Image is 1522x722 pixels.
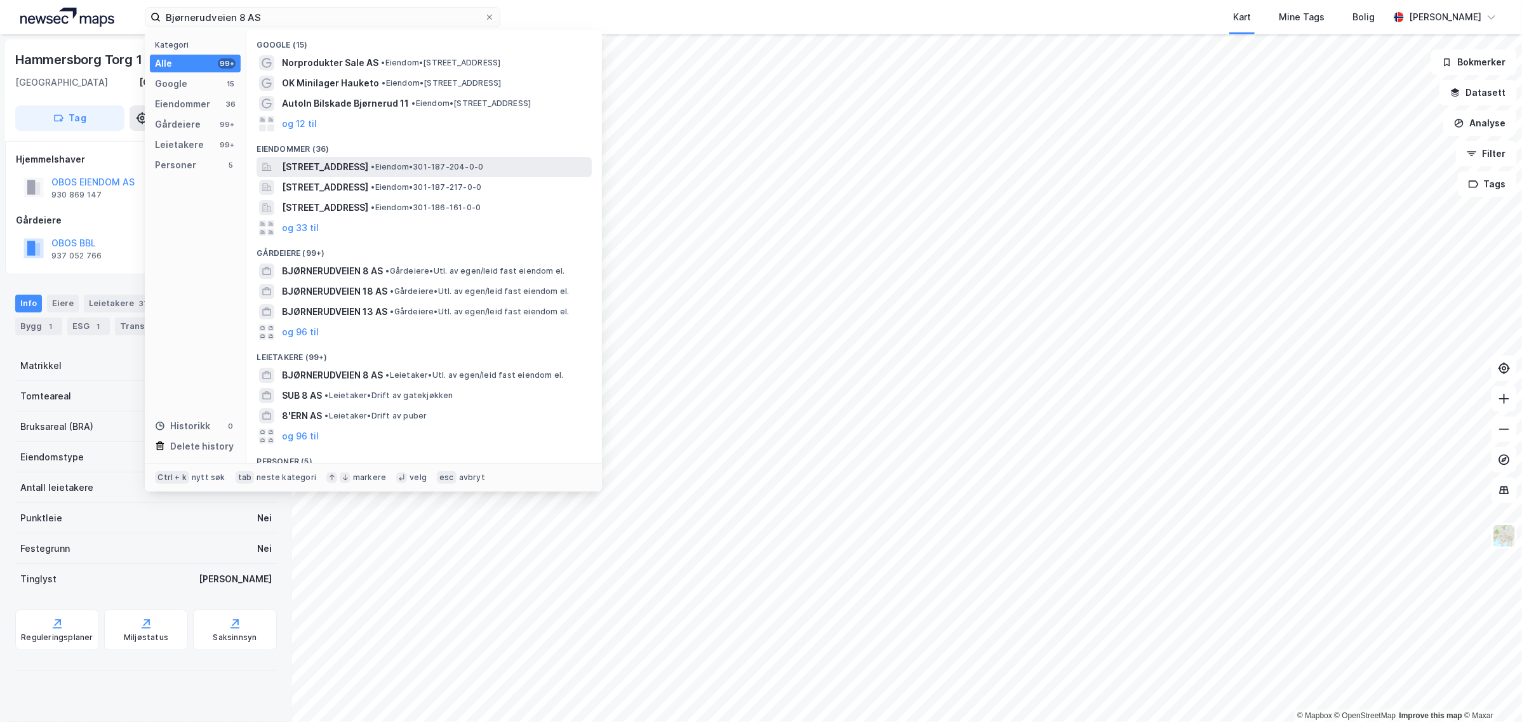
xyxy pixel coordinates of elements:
[390,286,394,296] span: •
[51,251,102,261] div: 937 052 766
[246,134,602,157] div: Eiendommer (36)
[236,471,255,484] div: tab
[282,220,319,236] button: og 33 til
[218,58,236,69] div: 99+
[282,408,322,424] span: 8'ERN AS
[282,96,409,111] span: AutoIn Bilskade Bjørnerud 11
[385,266,389,276] span: •
[1297,711,1332,720] a: Mapbox
[92,320,105,333] div: 1
[382,78,501,88] span: Eiendom • [STREET_ADDRESS]
[381,58,500,68] span: Eiendom • [STREET_ADDRESS]
[213,632,257,643] div: Saksinnsyn
[161,8,484,27] input: Søk på adresse, matrikkel, gårdeiere, leietakere eller personer
[282,200,368,215] span: [STREET_ADDRESS]
[1459,661,1522,722] iframe: Chat Widget
[382,78,385,88] span: •
[1458,171,1517,197] button: Tags
[20,480,93,495] div: Antall leietakere
[246,30,602,53] div: Google (15)
[282,304,387,319] span: BJØRNERUDVEIEN 13 AS
[155,418,210,434] div: Historikk
[1279,10,1325,25] div: Mine Tags
[282,159,368,175] span: [STREET_ADDRESS]
[199,572,272,587] div: [PERSON_NAME]
[282,180,368,195] span: [STREET_ADDRESS]
[282,76,379,91] span: OK Minilager Hauketo
[246,446,602,469] div: Personer (5)
[47,295,79,312] div: Eiere
[218,119,236,130] div: 99+
[371,182,375,192] span: •
[20,358,62,373] div: Matrikkel
[282,324,319,340] button: og 96 til
[411,98,415,108] span: •
[225,79,236,89] div: 15
[410,472,427,483] div: velg
[381,58,385,67] span: •
[324,391,328,400] span: •
[437,471,457,484] div: esc
[155,56,172,71] div: Alle
[192,472,225,483] div: nytt søk
[155,76,187,91] div: Google
[20,8,114,27] img: logo.a4113a55bc3d86da70a041830d287a7e.svg
[155,137,204,152] div: Leietakere
[324,411,328,420] span: •
[1492,524,1516,548] img: Z
[20,511,62,526] div: Punktleie
[282,264,383,279] span: BJØRNERUDVEIEN 8 AS
[15,50,144,70] div: Hammersborg Torg 1
[385,370,563,380] span: Leietaker • Utl. av egen/leid fast eiendom el.
[282,55,378,70] span: Norprodukter Sale AS
[1443,110,1517,136] button: Analyse
[155,471,189,484] div: Ctrl + k
[67,318,110,335] div: ESG
[1399,711,1462,720] a: Improve this map
[353,472,386,483] div: markere
[15,318,62,335] div: Bygg
[371,162,483,172] span: Eiendom • 301-187-204-0-0
[15,75,108,90] div: [GEOGRAPHIC_DATA]
[225,421,236,431] div: 0
[371,162,375,171] span: •
[20,572,57,587] div: Tinglyst
[257,511,272,526] div: Nei
[371,182,481,192] span: Eiendom • 301-187-217-0-0
[225,99,236,109] div: 36
[1352,10,1375,25] div: Bolig
[257,541,272,556] div: Nei
[170,439,234,454] div: Delete history
[15,105,124,131] button: Tag
[1409,10,1481,25] div: [PERSON_NAME]
[324,391,453,401] span: Leietaker • Drift av gatekjøkken
[16,152,276,167] div: Hjemmelshaver
[390,307,569,317] span: Gårdeiere • Utl. av egen/leid fast eiendom el.
[459,472,485,483] div: avbryt
[385,266,564,276] span: Gårdeiere • Utl. av egen/leid fast eiendom el.
[371,203,481,213] span: Eiendom • 301-186-161-0-0
[1233,10,1251,25] div: Kart
[51,190,102,200] div: 930 869 147
[282,116,317,131] button: og 12 til
[20,450,84,465] div: Eiendomstype
[20,419,93,434] div: Bruksareal (BRA)
[137,297,154,310] div: 371
[246,342,602,365] div: Leietakere (99+)
[1456,141,1517,166] button: Filter
[155,97,210,112] div: Eiendommer
[139,75,277,90] div: [GEOGRAPHIC_DATA], 208/279
[115,318,202,335] div: Transaksjoner
[20,541,70,556] div: Festegrunn
[371,203,375,212] span: •
[155,40,241,50] div: Kategori
[282,388,322,403] span: SUB 8 AS
[1459,661,1522,722] div: Kontrollprogram for chat
[1439,80,1517,105] button: Datasett
[84,295,159,312] div: Leietakere
[218,140,236,150] div: 99+
[1431,50,1517,75] button: Bokmerker
[155,157,196,173] div: Personer
[15,295,42,312] div: Info
[385,370,389,380] span: •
